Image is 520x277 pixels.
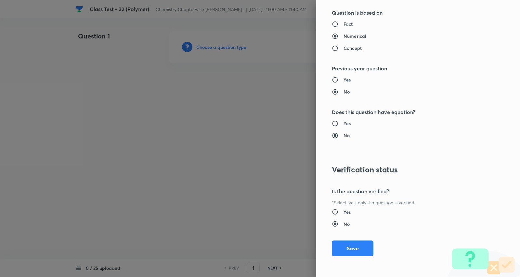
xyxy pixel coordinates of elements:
h6: Numerical [344,33,366,39]
h3: Verification status [332,165,483,174]
p: *Select 'yes' only if a question is verified [332,199,483,206]
h6: No [344,88,350,95]
h6: No [344,221,350,227]
h6: Fact [344,21,353,27]
button: Save [332,241,373,256]
h5: Does this question have equation? [332,108,483,116]
h5: Is the question verified? [332,187,483,195]
h5: Previous year question [332,65,483,72]
h6: No [344,132,350,139]
h6: Yes [344,120,351,127]
h5: Question is based on [332,9,483,17]
h6: Concept [344,45,362,51]
h6: Yes [344,76,351,83]
h6: Yes [344,209,351,215]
